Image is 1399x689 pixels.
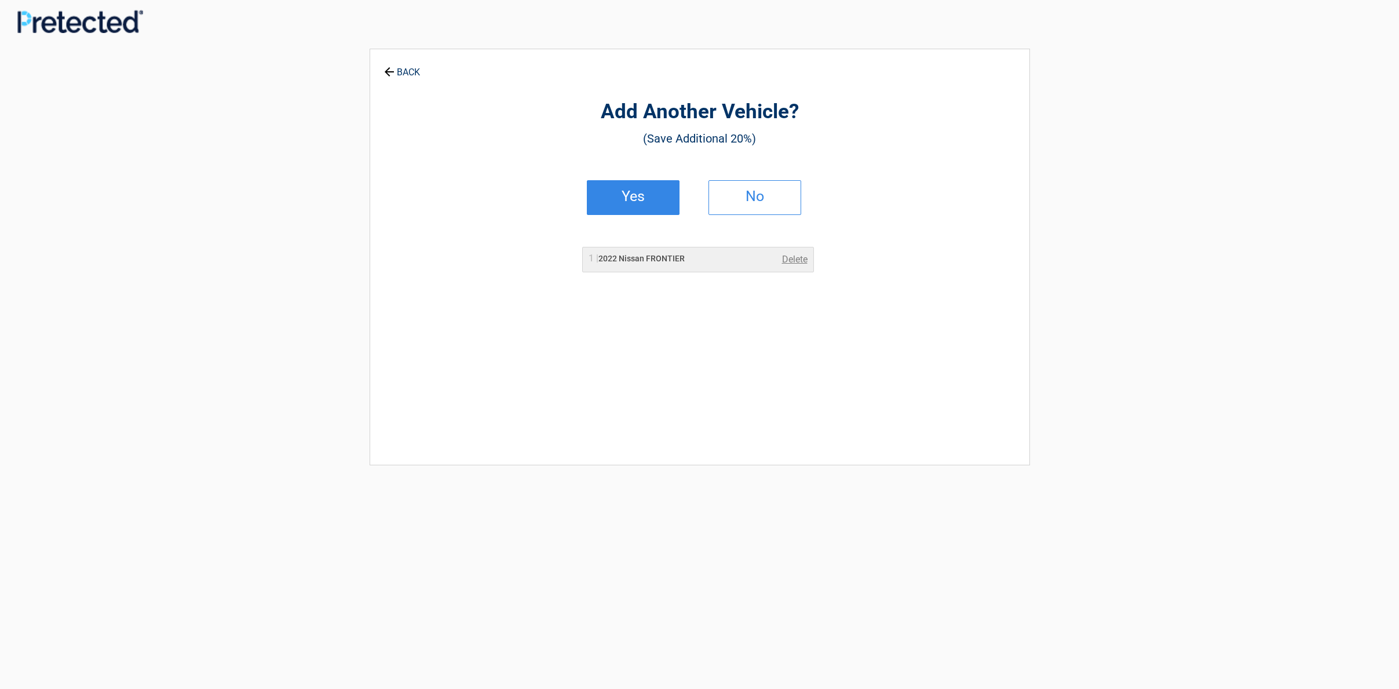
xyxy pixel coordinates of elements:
img: Main Logo [17,10,143,32]
h2: 2022 Nissan FRONTIER [589,253,685,265]
a: Delete [782,253,808,267]
a: BACK [382,57,422,77]
h2: No [721,192,789,200]
h2: Add Another Vehicle? [434,99,966,126]
h2: Yes [599,192,667,200]
h3: (Save Additional 20%) [434,129,966,148]
span: 1 | [589,253,598,264]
